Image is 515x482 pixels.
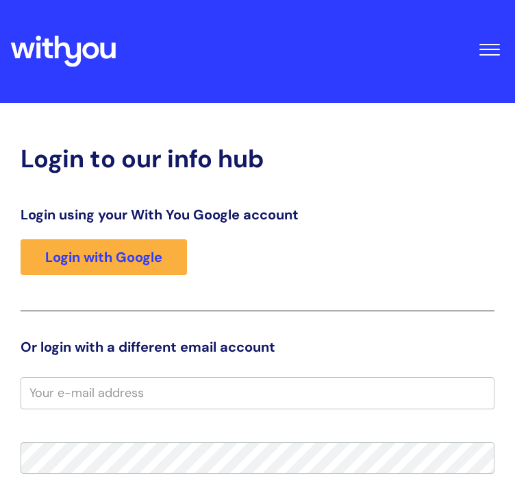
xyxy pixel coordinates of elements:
[474,25,505,67] button: Toggle Navigation
[21,144,494,173] h2: Login to our info hub
[21,377,494,409] input: Your e-mail address
[21,339,494,355] h3: Or login with a different email account
[21,239,187,275] a: Login with Google
[21,206,494,223] h3: Login using your With You Google account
